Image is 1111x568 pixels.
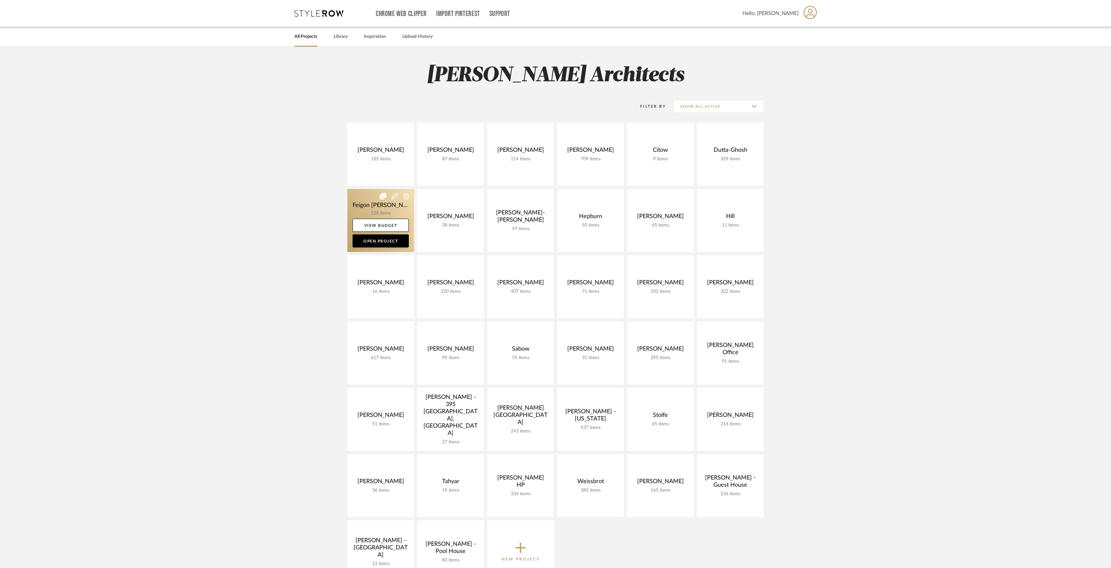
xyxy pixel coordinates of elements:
[562,279,619,289] div: [PERSON_NAME]
[353,279,409,289] div: [PERSON_NAME]
[489,11,510,17] a: Support
[492,226,549,232] div: 47 items
[423,541,479,558] div: [PERSON_NAME] - Pool House
[702,279,758,289] div: [PERSON_NAME]
[632,156,688,162] div: 9 items
[702,491,758,497] div: 236 items
[562,289,619,294] div: 71 items
[632,421,688,427] div: 65 items
[562,488,619,493] div: 385 items
[632,345,688,355] div: [PERSON_NAME]
[702,289,758,294] div: 322 items
[632,223,688,228] div: 65 items
[702,156,758,162] div: 359 items
[702,147,758,156] div: Dutta-Ghosh
[353,412,409,421] div: [PERSON_NAME]
[492,355,549,361] div: 55 items
[632,103,666,110] div: Filter By
[702,474,758,491] div: [PERSON_NAME] - Guest House
[353,537,409,561] div: [PERSON_NAME] - [GEOGRAPHIC_DATA]
[423,355,479,361] div: 95 items
[423,279,479,289] div: [PERSON_NAME]
[423,558,479,563] div: 83 items
[353,147,409,156] div: [PERSON_NAME]
[502,556,540,562] p: New Project
[562,478,619,488] div: Weissbrot
[423,478,479,488] div: Tahyar
[423,488,479,493] div: 19 items
[436,11,480,17] a: Import Pinterest
[492,289,549,294] div: 407 items
[353,156,409,162] div: 185 items
[562,345,619,355] div: [PERSON_NAME]
[294,32,317,41] a: All Projects
[353,234,409,247] a: Open Project
[702,412,758,421] div: [PERSON_NAME]
[492,404,549,429] div: [PERSON_NAME][GEOGRAPHIC_DATA]
[492,147,549,156] div: [PERSON_NAME]
[562,156,619,162] div: 709 items
[353,488,409,493] div: 36 items
[353,219,409,232] a: View Budget
[702,223,758,228] div: 11 items
[364,32,386,41] a: Inspiration
[632,147,688,156] div: Citow
[353,421,409,427] div: 51 items
[632,412,688,421] div: Stolfe
[562,408,619,425] div: [PERSON_NAME] - [US_STATE]
[402,32,433,41] a: Upload History
[702,421,758,427] div: 214 items
[492,209,549,226] div: [PERSON_NAME]-[PERSON_NAME]
[702,213,758,223] div: Hill
[492,474,549,491] div: [PERSON_NAME] HP
[632,279,688,289] div: [PERSON_NAME]
[353,355,409,361] div: 617 items
[492,156,549,162] div: 114 items
[702,359,758,364] div: 91 items
[353,478,409,488] div: [PERSON_NAME]
[562,223,619,228] div: 50 items
[632,289,688,294] div: 102 items
[423,213,479,223] div: [PERSON_NAME]
[353,345,409,355] div: [PERSON_NAME]
[492,279,549,289] div: [PERSON_NAME]
[562,425,619,431] div: 537 items
[562,147,619,156] div: [PERSON_NAME]
[492,345,549,355] div: Sabow
[320,63,791,88] h2: [PERSON_NAME] Architects
[632,213,688,223] div: [PERSON_NAME]
[423,223,479,228] div: 38 items
[353,561,409,567] div: 12 items
[376,11,427,17] a: Chrome Web Clipper
[632,478,688,488] div: [PERSON_NAME]
[632,488,688,493] div: 165 items
[562,355,619,361] div: 31 items
[423,289,479,294] div: 220 items
[562,213,619,223] div: Hepburn
[702,342,758,359] div: [PERSON_NAME] Office
[423,147,479,156] div: [PERSON_NAME]
[632,355,688,361] div: 295 items
[742,9,799,17] span: Hello, [PERSON_NAME]
[492,429,549,434] div: 243 items
[423,156,479,162] div: 87 items
[334,32,348,41] a: Library
[423,439,479,445] div: 27 items
[492,491,549,497] div: 334 items
[423,394,479,439] div: [PERSON_NAME] - 395 [GEOGRAPHIC_DATA], [GEOGRAPHIC_DATA]
[353,289,409,294] div: 16 items
[423,345,479,355] div: [PERSON_NAME]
